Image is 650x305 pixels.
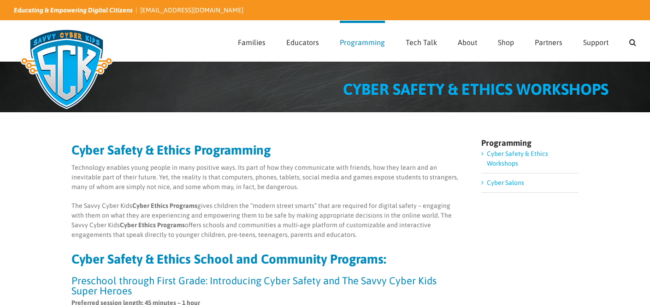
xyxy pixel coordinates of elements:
span: Partners [535,39,562,46]
a: Shop [498,21,514,61]
p: The Savvy Cyber Kids gives children the “modern street smarts” that are required for digital safe... [71,201,461,240]
a: Educators [286,21,319,61]
h4: Programming [481,139,579,147]
a: Search [629,21,636,61]
strong: Cyber Ethics Programs [120,221,185,229]
nav: Main Menu [238,21,636,61]
span: Support [583,39,609,46]
p: Technology enables young people in many positive ways. Its part of how they communicate with frie... [71,163,461,192]
a: Families [238,21,266,61]
a: Cyber Safety & Ethics Workshops [487,150,548,167]
h2: Cyber Safety & Ethics Programming [71,144,461,156]
img: Savvy Cyber Kids Logo [14,23,119,115]
a: Cyber Salons [487,179,524,186]
strong: Cyber Safety & Ethics School and Community Programs: [71,252,386,266]
i: Educating & Empowering Digital Citizens [14,6,133,14]
a: About [458,21,477,61]
a: Partners [535,21,562,61]
strong: Cyber Ethics Programs [132,202,197,209]
h3: Preschool through First Grade: Introducing Cyber Safety and The Savvy Cyber Kids Super Heroes [71,276,461,296]
a: [EMAIL_ADDRESS][DOMAIN_NAME] [140,6,243,14]
span: Educators [286,39,319,46]
span: Programming [340,39,385,46]
a: Support [583,21,609,61]
span: Families [238,39,266,46]
span: CYBER SAFETY & ETHICS WORKSHOPS [343,80,609,98]
span: Shop [498,39,514,46]
span: Tech Talk [406,39,437,46]
a: Tech Talk [406,21,437,61]
a: Programming [340,21,385,61]
span: About [458,39,477,46]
